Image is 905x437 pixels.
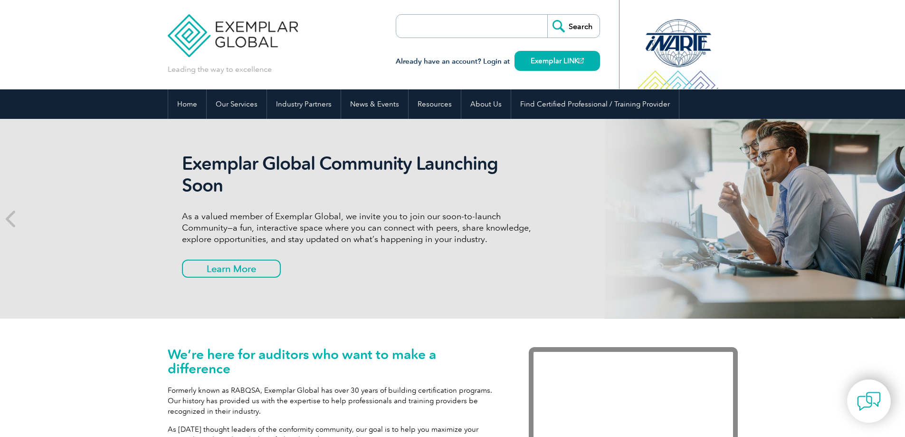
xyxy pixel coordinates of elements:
[514,51,600,71] a: Exemplar LINK
[168,385,500,417] p: Formerly known as RABQSA, Exemplar Global has over 30 years of building certification programs. O...
[547,15,600,38] input: Search
[182,260,281,278] a: Learn More
[341,89,408,119] a: News & Events
[182,153,538,196] h2: Exemplar Global Community Launching Soon
[267,89,341,119] a: Industry Partners
[168,64,272,75] p: Leading the way to excellence
[409,89,461,119] a: Resources
[168,347,500,376] h1: We’re here for auditors who want to make a difference
[511,89,679,119] a: Find Certified Professional / Training Provider
[182,211,538,245] p: As a valued member of Exemplar Global, we invite you to join our soon-to-launch Community—a fun, ...
[207,89,267,119] a: Our Services
[579,58,584,63] img: open_square.png
[168,89,206,119] a: Home
[396,56,600,68] h3: Already have an account? Login at
[857,389,881,413] img: contact-chat.png
[461,89,511,119] a: About Us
